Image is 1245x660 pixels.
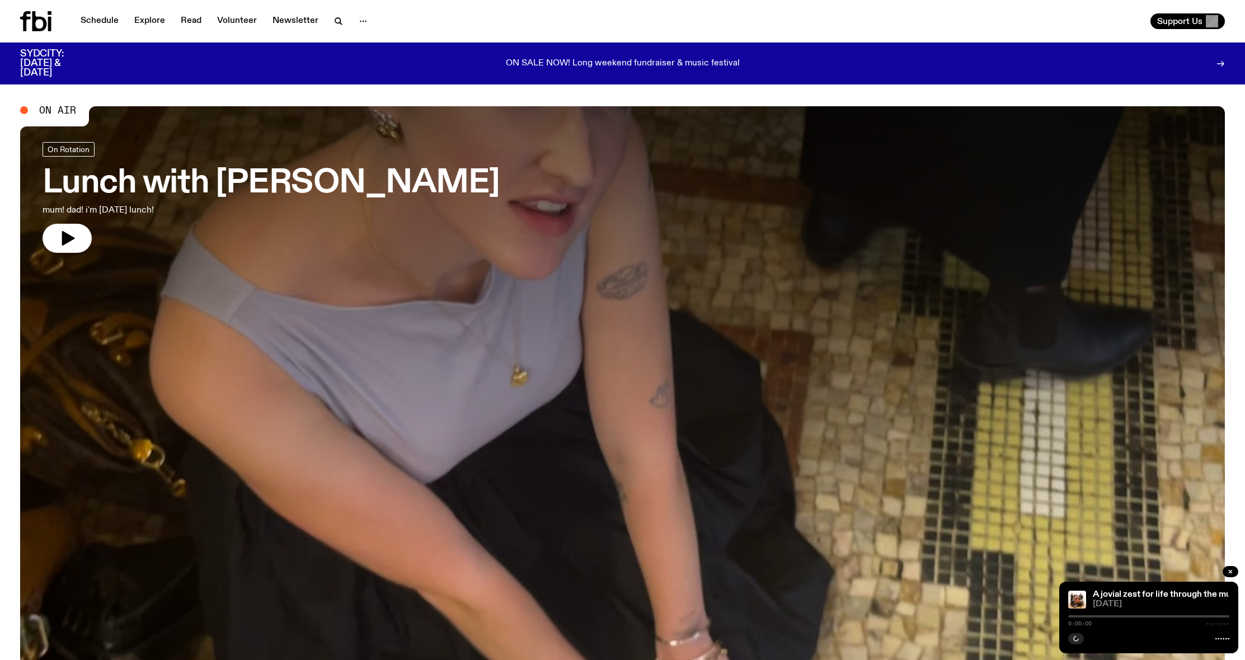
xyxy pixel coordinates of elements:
[39,105,76,115] span: On Air
[266,13,325,29] a: Newsletter
[74,13,125,29] a: Schedule
[48,145,90,153] span: On Rotation
[1068,591,1086,609] img: All seven members of Kokoroko either standing, sitting or spread out on the ground. They are hudd...
[43,204,329,217] p: mum! dad! i'm [DATE] lunch!
[1206,621,1229,626] span: -:--:--
[1150,13,1225,29] button: Support Us
[1093,600,1229,609] span: [DATE]
[43,142,95,157] a: On Rotation
[20,49,92,78] h3: SYDCITY: [DATE] & [DATE]
[43,142,500,253] a: Lunch with [PERSON_NAME]mum! dad! i'm [DATE] lunch!
[506,59,740,69] p: ON SALE NOW! Long weekend fundraiser & music festival
[43,168,500,199] h3: Lunch with [PERSON_NAME]
[1068,621,1092,626] span: 0:00:00
[128,13,172,29] a: Explore
[210,13,264,29] a: Volunteer
[1157,16,1202,26] span: Support Us
[174,13,208,29] a: Read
